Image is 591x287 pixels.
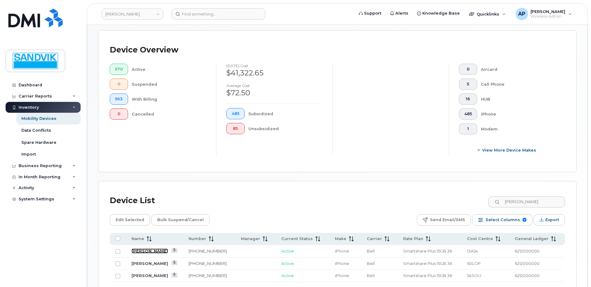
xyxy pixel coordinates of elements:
[481,123,555,134] div: Modem
[531,9,565,14] span: [PERSON_NAME]
[511,8,576,20] div: Annette Panzani
[467,261,481,266] span: 50LOP
[110,214,150,225] button: Edit Selected
[110,193,155,209] div: Device List
[354,7,386,20] a: Support
[467,273,481,278] span: 54SOU
[189,248,227,253] a: [PHONE_NUMBER]
[131,261,168,266] a: [PERSON_NAME]
[430,215,465,225] span: Send Email/SMS
[403,273,452,278] span: Smartshare Plus 15GB 36
[459,93,477,105] button: 16
[515,248,540,253] span: 6212000000
[171,248,177,253] a: View Last Bill
[131,236,144,242] span: Name
[386,7,413,20] a: Alerts
[522,218,527,222] span: 9
[226,88,322,98] div: $72.50
[459,108,477,120] button: 485
[464,126,472,131] span: 1
[110,93,128,105] button: 563
[132,64,207,75] div: Active
[226,64,322,68] h4: [DATE] cost
[281,273,294,278] span: Active
[189,273,227,278] a: [PHONE_NUMBER]
[131,273,168,278] a: [PERSON_NAME]
[115,67,123,72] span: 570
[515,273,540,278] span: 6212000000
[101,8,163,20] a: Sandvik Tamrock
[248,108,323,119] div: Subsidized
[248,123,323,134] div: Unsubsidized
[367,248,375,253] span: Bell
[226,108,245,119] button: 485
[232,111,239,116] span: 485
[171,261,177,265] a: View Last Bill
[486,215,520,225] span: Select Columns
[481,79,555,90] div: Cell Phone
[367,273,375,278] span: Bell
[110,108,128,120] button: 0
[367,261,375,266] span: Bell
[459,79,477,90] button: 5
[488,196,565,207] input: Search Device List ...
[464,112,472,116] span: 485
[467,236,493,242] span: Cost Centre
[335,261,349,266] span: iPhone
[464,67,472,72] span: 0
[465,8,510,20] div: Quicklinks
[464,82,472,87] span: 5
[110,42,178,58] div: Device Overview
[364,10,381,16] span: Support
[116,215,144,225] span: Edit Selected
[226,123,245,134] button: 85
[403,248,452,253] span: Smartshare Plus 15GB 36
[467,248,478,253] span: 13AJ4
[403,261,452,266] span: Smartshare Plus 15GB 36
[459,123,477,134] button: 1
[115,97,123,102] span: 563
[367,236,382,242] span: Carrier
[531,14,565,19] span: Wireless Admin
[151,214,210,225] button: Bulk Suspend/Cancel
[189,261,227,266] a: [PHONE_NUMBER]
[459,144,555,156] button: View More Device Makes
[515,261,540,266] span: 6212000000
[477,11,499,16] span: Quicklinks
[482,147,536,153] span: View More Device Makes
[481,64,555,75] div: Aircard
[403,236,423,242] span: Rate Plan
[281,236,313,242] span: Current Status
[422,10,460,16] span: Knowledge Base
[335,273,349,278] span: iPhone
[131,248,168,253] a: [PERSON_NAME]
[481,93,555,105] div: HUB
[545,215,559,225] span: Export
[110,79,128,90] button: 0
[157,215,204,225] span: Bulk Suspend/Cancel
[132,79,207,90] div: Suspended
[464,97,472,102] span: 16
[534,214,565,225] button: Export
[459,64,477,75] button: 0
[335,236,346,242] span: Make
[171,8,265,20] input: Find something...
[417,214,471,225] button: Send Email/SMS
[226,68,322,78] div: $41,322.65
[110,64,128,75] button: 570
[281,261,294,266] span: Active
[518,10,525,18] span: AP
[481,108,555,120] div: iPhone
[115,82,123,87] span: 0
[132,93,207,105] div: With Billing
[232,126,239,131] span: 85
[515,236,549,242] span: General Ledger
[115,112,123,116] span: 0
[395,10,408,16] span: Alerts
[132,108,207,120] div: Cancelled
[281,248,294,253] span: Active
[226,84,322,88] h4: Average cost
[241,236,260,242] span: Manager
[472,214,532,225] button: Select Columns 9
[189,236,206,242] span: Number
